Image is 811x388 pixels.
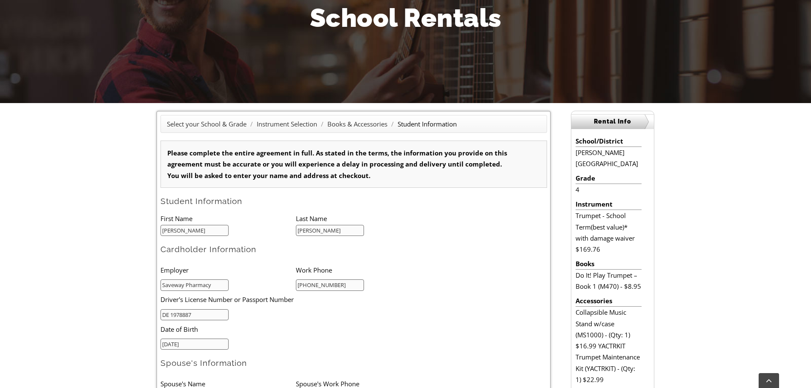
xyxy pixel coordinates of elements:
li: First Name [160,213,296,224]
a: Instrument Selection [257,120,317,128]
input: Page [71,2,94,11]
span: / [248,120,255,128]
li: Work Phone [296,261,431,279]
li: Employer [160,261,296,279]
li: Do It! Play Trumpet – Book 1 (M470) - $8.95 [576,270,642,292]
li: Last Name [296,213,431,224]
li: Trumpet - School Term(best value)* with damage waiver $169.76 [576,210,642,255]
li: Books [576,258,642,270]
li: Instrument [576,198,642,210]
li: 4 [576,184,642,195]
li: School/District [576,135,642,147]
li: Student Information [398,118,457,129]
li: Date of Birth [160,320,404,338]
li: Collapsible Music Stand w/case (MS1000) - (Qty: 1) $16.99 YACTRKIT Trumpet Maintenance Kit (YACTR... [576,307,642,385]
h2: Spouse's Information [160,358,547,368]
select: Zoom [182,2,242,11]
li: Driver's License Number or Passport Number [160,291,404,308]
li: Grade [576,172,642,184]
span: / [319,120,326,128]
li: Accessories [576,295,642,307]
h2: Cardholder Information [160,244,547,255]
span: of 2 [94,2,106,11]
div: Please complete the entire agreement in full. As stated in the terms, the information you provide... [160,141,547,188]
h2: Rental Info [571,114,654,129]
a: Select your School & Grade [167,120,246,128]
a: Books & Accessories [327,120,387,128]
span: / [389,120,396,128]
li: [PERSON_NAME][GEOGRAPHIC_DATA] [576,147,642,170]
h2: Student Information [160,196,547,207]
